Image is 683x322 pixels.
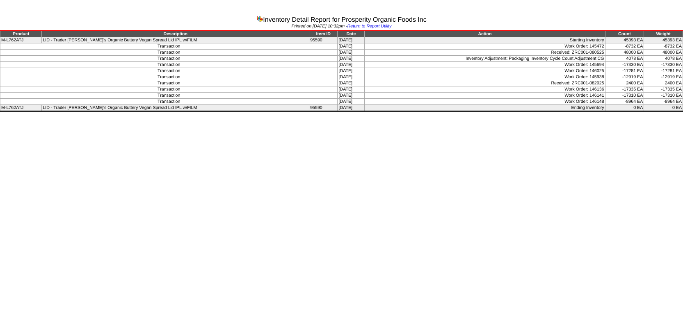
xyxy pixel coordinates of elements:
[347,24,392,29] a: Return to Report Utility
[42,37,309,43] td: LID - Trader [PERSON_NAME]'s Organic Buttery Vegan Spread Lid IPL w/FILM
[338,105,365,111] td: [DATE]
[605,37,644,43] td: 45393 EA
[338,50,365,56] td: [DATE]
[644,74,683,80] td: -12919 EA
[605,68,644,74] td: -17281 EA
[365,68,605,74] td: Work Order: 146025
[0,62,338,68] td: Transaction
[605,105,644,111] td: 0 EA
[365,80,605,86] td: Received: ZRC001-082025
[605,80,644,86] td: 2400 EA
[0,56,338,62] td: Transaction
[605,74,644,80] td: -12919 EA
[365,105,605,111] td: Ending Inventory
[0,43,338,50] td: Transaction
[365,62,605,68] td: Work Order: 145694
[338,62,365,68] td: [DATE]
[365,86,605,93] td: Work Order: 146136
[365,56,605,62] td: Inventory Adjustment: Packaging Inventory Cycle Count Adjustment CG
[0,37,42,43] td: M-L762ATJ
[338,74,365,80] td: [DATE]
[338,99,365,105] td: [DATE]
[365,93,605,99] td: Work Order: 146141
[309,37,338,43] td: 95590
[0,99,338,105] td: Transaction
[338,31,365,37] td: Date
[365,43,605,50] td: Work Order: 145472
[256,15,263,22] img: graph.gif
[605,43,644,50] td: -8732 EA
[605,56,644,62] td: 4078 EA
[644,56,683,62] td: 4078 EA
[644,99,683,105] td: -8964 EA
[644,68,683,74] td: -17281 EA
[338,68,365,74] td: [DATE]
[644,43,683,50] td: -8732 EA
[0,105,42,111] td: M-L762ATJ
[42,105,309,111] td: LID - Trader [PERSON_NAME]'s Organic Buttery Vegan Spread Lid IPL w/FILM
[605,99,644,105] td: -8964 EA
[338,43,365,50] td: [DATE]
[365,99,605,105] td: Work Order: 146148
[338,56,365,62] td: [DATE]
[605,62,644,68] td: -17330 EA
[365,50,605,56] td: Received: ZRC001-080525
[338,93,365,99] td: [DATE]
[0,31,42,37] td: Product
[365,37,605,43] td: Starting Inventory
[644,37,683,43] td: 45393 EA
[365,74,605,80] td: Work Order: 145938
[644,93,683,99] td: -17310 EA
[338,80,365,86] td: [DATE]
[644,62,683,68] td: -17330 EA
[0,68,338,74] td: Transaction
[42,31,309,37] td: Description
[0,50,338,56] td: Transaction
[0,93,338,99] td: Transaction
[309,105,338,111] td: 95590
[0,86,338,93] td: Transaction
[605,31,644,37] td: Count
[644,31,683,37] td: Weight
[605,86,644,93] td: -17335 EA
[605,50,644,56] td: 48000 EA
[605,93,644,99] td: -17310 EA
[338,37,365,43] td: [DATE]
[0,74,338,80] td: Transaction
[0,80,338,86] td: Transaction
[365,31,605,37] td: Action
[644,50,683,56] td: 48000 EA
[338,86,365,93] td: [DATE]
[309,31,338,37] td: Item ID
[644,86,683,93] td: -17335 EA
[644,105,683,111] td: 0 EA
[644,80,683,86] td: 2400 EA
